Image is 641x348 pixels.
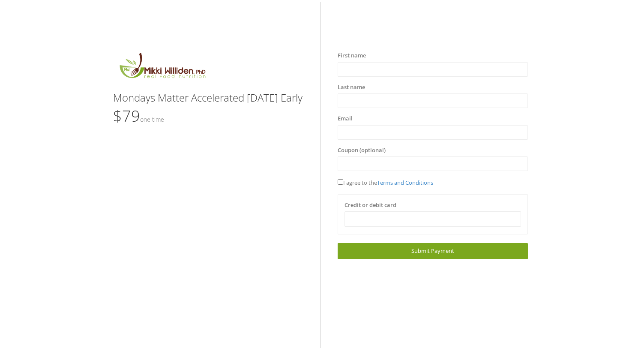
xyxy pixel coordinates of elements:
label: Last name [338,83,365,92]
a: Submit Payment [338,243,528,259]
label: Email [338,114,353,123]
img: MikkiLogoMain.png [113,51,211,84]
label: Coupon (optional) [338,146,386,155]
span: $79 [113,105,164,126]
label: Credit or debit card [344,201,396,210]
span: Submit Payment [411,247,454,255]
iframe: Secure card payment input frame [350,216,515,223]
h3: Mondays Matter Accelerated [DATE] Early [113,92,303,103]
label: First name [338,51,366,60]
small: One time [140,115,164,123]
span: I agree to the [338,179,433,186]
a: Terms and Conditions [377,179,433,186]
